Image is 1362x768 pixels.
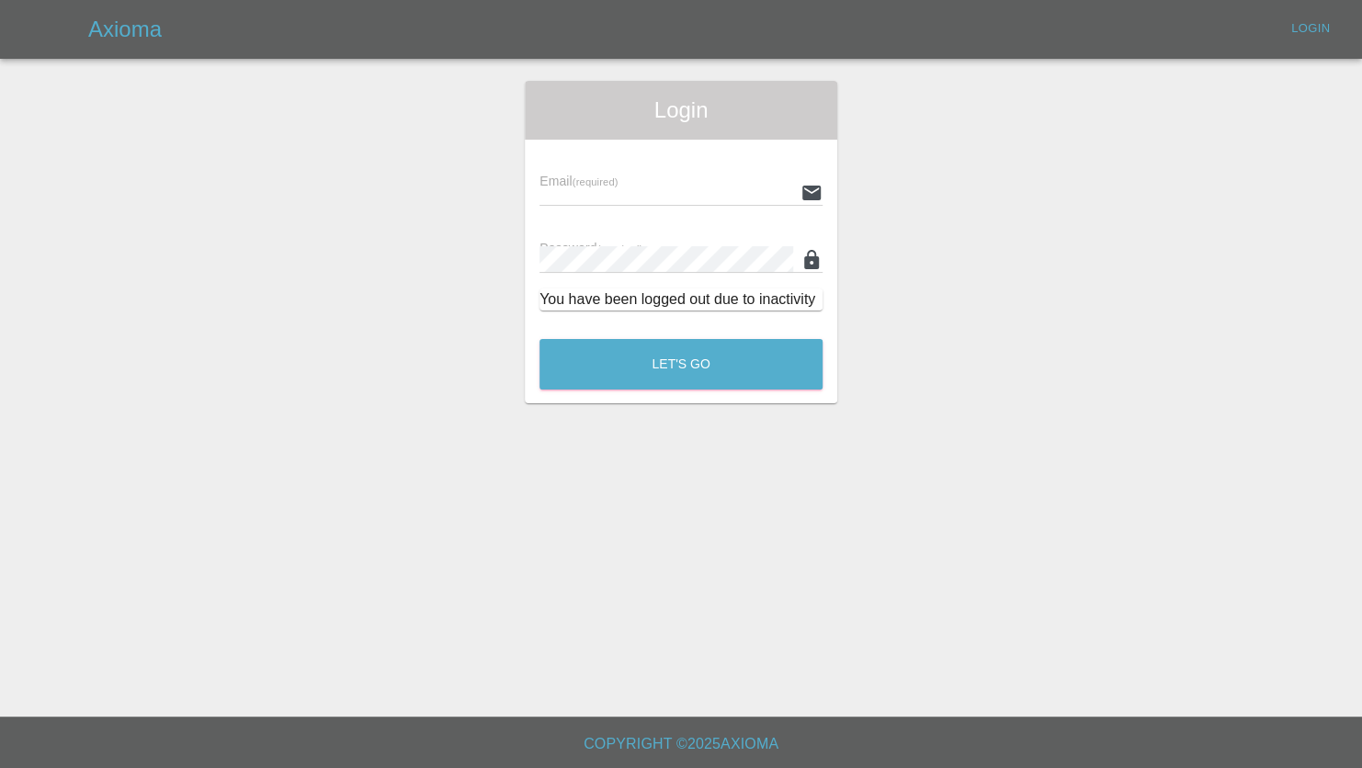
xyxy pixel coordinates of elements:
h5: Axioma [88,15,162,44]
a: Login [1281,15,1340,43]
span: Password [539,241,642,255]
h6: Copyright © 2025 Axioma [15,731,1347,757]
small: (required) [597,243,643,254]
span: Login [539,96,823,125]
button: Let's Go [539,339,823,390]
span: Email [539,174,618,188]
small: (required) [573,176,619,187]
div: You have been logged out due to inactivity [539,288,823,311]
